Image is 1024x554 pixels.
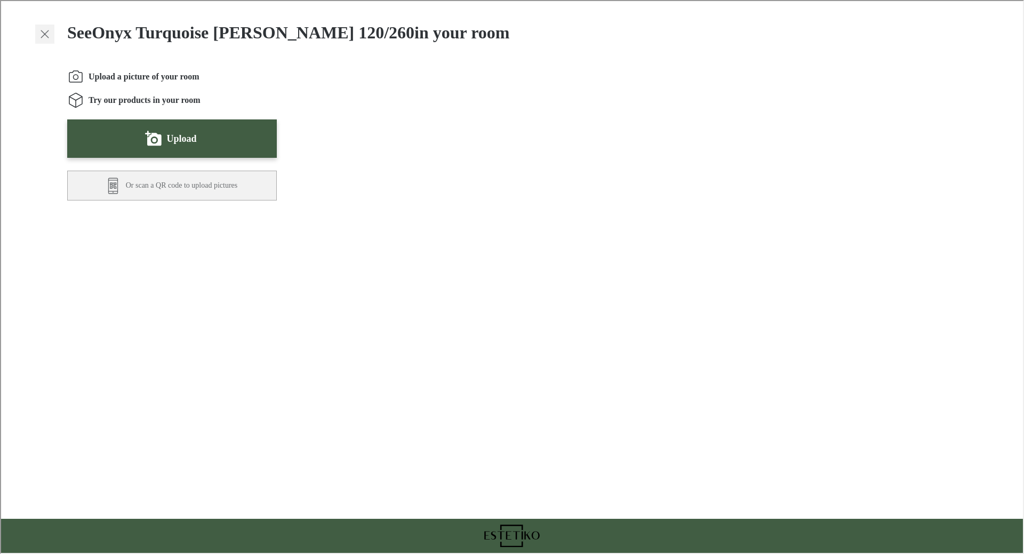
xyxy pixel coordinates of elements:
a: Visit Estetiko homepage [468,524,554,546]
span: Try our products in your room [87,93,199,105]
label: Upload [165,129,195,146]
button: Scan a QR code to upload pictures [66,170,276,199]
button: Exit visualizer [34,23,53,43]
button: Upload a picture of your room [66,118,276,157]
span: Upload a picture of your room [87,70,198,82]
ol: Instructions [66,67,276,108]
strong: Onyx Turquoise [PERSON_NAME] 120/260 [91,22,413,41]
